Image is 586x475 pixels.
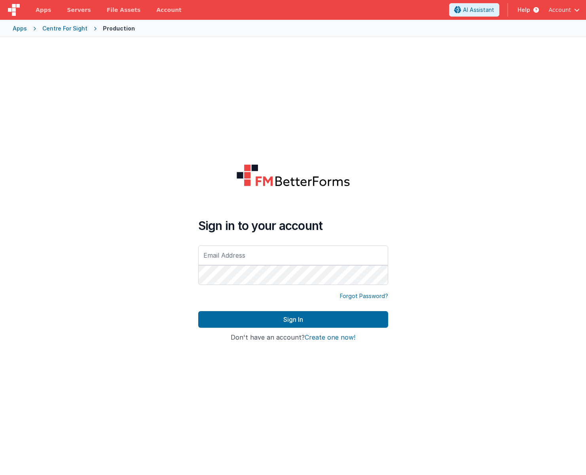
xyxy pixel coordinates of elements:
h4: Don't have an account? [198,334,388,341]
a: Forgot Password? [340,292,388,300]
h4: Sign in to your account [198,218,388,233]
div: Production [103,25,135,32]
span: Apps [36,6,51,14]
span: File Assets [107,6,141,14]
div: Apps [13,25,27,32]
span: Account [548,6,571,14]
span: AI Assistant [463,6,494,14]
input: Email Address [198,245,388,265]
button: AI Assistant [449,3,499,17]
span: Servers [67,6,91,14]
div: Centre For Sight [42,25,87,32]
button: Sign In [198,311,388,328]
span: Help [518,6,530,14]
button: Create one now! [305,334,355,341]
button: Account [548,6,580,14]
